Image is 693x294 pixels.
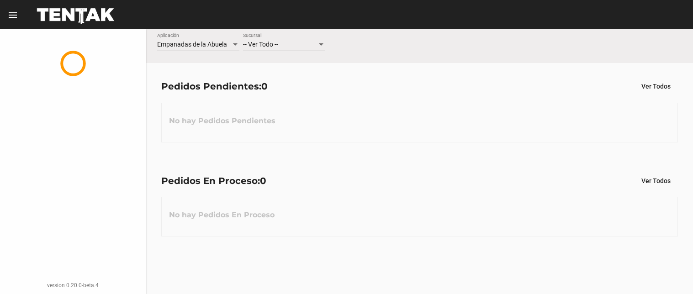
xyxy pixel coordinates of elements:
h3: No hay Pedidos En Proceso [162,201,282,229]
div: version 0.20.0-beta.4 [7,281,138,290]
span: Empanadas de la Abuela [157,41,227,48]
span: 0 [260,175,266,186]
span: 0 [261,81,268,92]
button: Ver Todos [634,78,678,94]
span: Ver Todos [641,83,671,90]
iframe: chat widget [655,257,684,285]
span: -- Ver Todo -- [243,41,278,48]
div: Pedidos En Proceso: [161,173,266,188]
h3: No hay Pedidos Pendientes [162,107,283,135]
mat-icon: menu [7,10,18,21]
button: Ver Todos [634,173,678,189]
div: Pedidos Pendientes: [161,79,268,94]
span: Ver Todos [641,177,671,184]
